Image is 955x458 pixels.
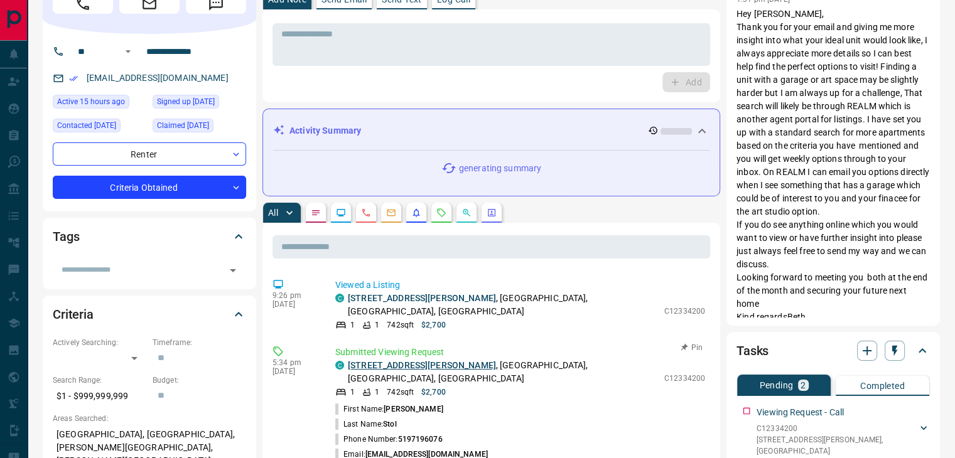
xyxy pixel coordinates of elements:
[157,95,215,108] span: Signed up [DATE]
[736,336,930,366] div: Tasks
[436,208,446,218] svg: Requests
[384,405,443,413] span: [PERSON_NAME]
[157,119,209,132] span: Claimed [DATE]
[386,208,396,218] svg: Emails
[153,375,246,386] p: Budget:
[411,208,421,218] svg: Listing Alerts
[69,74,78,83] svg: Email Verified
[53,299,246,329] div: Criteria
[397,435,442,444] span: 5197196076
[335,346,705,359] p: Submitted Viewing Request
[53,95,146,112] div: Mon Aug 11 2025
[335,434,443,445] p: Phone Number:
[674,342,710,353] button: Pin
[348,360,496,370] a: [STREET_ADDRESS][PERSON_NAME]
[335,279,705,292] p: Viewed a Listing
[272,300,316,309] p: [DATE]
[272,291,316,300] p: 9:26 pm
[757,406,844,419] p: Viewing Request - Call
[350,386,355,398] p: 1
[335,361,344,370] div: condos.ca
[487,208,497,218] svg: Agent Actions
[87,73,229,83] a: [EMAIL_ADDRESS][DOMAIN_NAME]
[53,119,146,136] div: Sat Jul 05 2025
[272,358,316,367] p: 5:34 pm
[153,337,246,348] p: Timeframe:
[53,176,246,199] div: Criteria Obtained
[311,208,321,218] svg: Notes
[153,119,246,136] div: Sat Jul 05 2025
[348,292,658,318] p: , [GEOGRAPHIC_DATA], [GEOGRAPHIC_DATA], [GEOGRAPHIC_DATA]
[53,304,94,324] h2: Criteria
[272,367,316,376] p: [DATE]
[375,386,379,398] p: 1
[664,373,705,384] p: C12334200
[459,162,541,175] p: generating summary
[336,208,346,218] svg: Lead Browsing Activity
[53,337,146,348] p: Actively Searching:
[375,319,379,331] p: 1
[421,319,446,331] p: $2,700
[268,208,278,217] p: All
[736,8,930,324] p: Hey [PERSON_NAME], Thank you for your email and giving me more insight into what your ideal unit ...
[335,403,443,415] p: First Name:
[53,386,146,407] p: $1 - $999,999,999
[801,381,806,390] p: 2
[348,293,496,303] a: [STREET_ADDRESS][PERSON_NAME]
[361,208,371,218] svg: Calls
[289,124,361,137] p: Activity Summary
[153,95,246,112] div: Tue Aug 20 2024
[53,413,246,424] p: Areas Searched:
[224,262,242,279] button: Open
[461,208,472,218] svg: Opportunities
[387,319,414,331] p: 742 sqft
[757,434,917,457] p: [STREET_ADDRESS][PERSON_NAME] , [GEOGRAPHIC_DATA]
[121,44,136,59] button: Open
[350,319,355,331] p: 1
[53,221,246,252] div: Tags
[335,294,344,302] div: condos.ca
[273,119,710,142] div: Activity Summary
[757,423,917,434] p: C12334200
[335,418,397,430] p: Last Name:
[57,95,125,108] span: Active 15 hours ago
[57,119,116,132] span: Contacted [DATE]
[383,420,396,429] span: Stol
[53,375,146,386] p: Search Range:
[664,306,705,317] p: C12334200
[759,381,793,390] p: Pending
[387,386,414,398] p: 742 sqft
[421,386,446,398] p: $2,700
[736,341,769,361] h2: Tasks
[348,359,658,385] p: , [GEOGRAPHIC_DATA], [GEOGRAPHIC_DATA], [GEOGRAPHIC_DATA]
[53,142,246,166] div: Renter
[53,226,79,247] h2: Tags
[860,381,905,390] p: Completed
